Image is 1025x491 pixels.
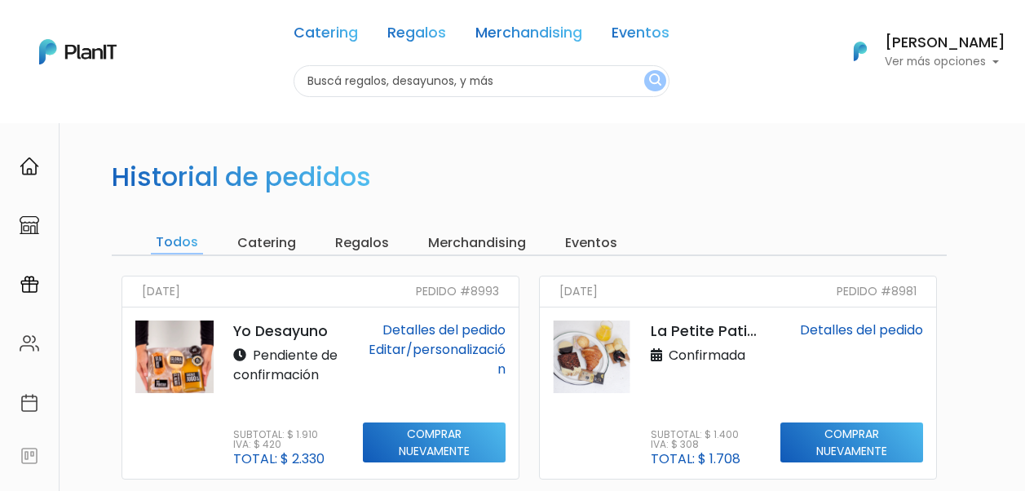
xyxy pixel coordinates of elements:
a: Editar/personalización [369,340,506,378]
img: home-e721727adea9d79c4d83392d1f703f7f8bce08238fde08b1acbfd93340b81755.svg [20,157,39,176]
input: Merchandising [423,232,531,254]
small: Pedido #8981 [837,283,917,300]
p: Confirmada [651,346,745,365]
a: Regalos [387,26,446,46]
img: marketplace-4ceaa7011d94191e9ded77b95e3339b90024bf715f7c57f8cf31f2d8c509eaba.svg [20,215,39,235]
input: Buscá regalos, desayunos, y más [294,65,669,97]
a: Detalles del pedido [382,321,506,339]
img: thumb_2000___2000-Photoroom__54_.png [135,321,214,393]
img: campaigns-02234683943229c281be62815700db0a1741e53638e28bf9629b52c665b00959.svg [20,275,39,294]
img: search_button-432b6d5273f82d61273b3651a40e1bd1b912527efae98b1b7a1b2c0702e16a8d.svg [649,73,661,89]
h6: [PERSON_NAME] [885,36,1005,51]
input: Comprar nuevamente [780,422,923,463]
p: Total: $ 1.708 [651,453,740,466]
input: Catering [232,232,301,254]
button: PlanIt Logo [PERSON_NAME] Ver más opciones [833,30,1005,73]
img: PlanIt Logo [39,39,117,64]
img: feedback-78b5a0c8f98aac82b08bfc38622c3050aee476f2c9584af64705fc4e61158814.svg [20,446,39,466]
a: Detalles del pedido [800,321,923,339]
input: Regalos [330,232,394,254]
p: Ver más opciones [885,56,1005,68]
h2: Historial de pedidos [112,161,371,192]
p: IVA: $ 420 [233,440,325,449]
input: Comprar nuevamente [363,422,506,463]
a: Catering [294,26,358,46]
p: Total: $ 2.330 [233,453,325,466]
p: Subtotal: $ 1.400 [651,430,740,440]
p: IVA: $ 308 [651,440,740,449]
input: Todos [151,232,203,254]
p: Subtotal: $ 1.910 [233,430,325,440]
img: PlanIt Logo [842,33,878,69]
a: Eventos [612,26,669,46]
img: thumb_La_linda-PhotoRoom.png [553,321,631,393]
img: calendar-87d922413cdce8b2cf7b7f5f62616a5cf9e4887200fb71536465627b3292af00.svg [20,393,39,413]
p: Pendiente de confirmación [233,346,343,385]
p: Yo Desayuno [233,321,343,342]
img: people-662611757002400ad9ed0e3c099ab2801c6687ba6c219adb57efc949bc21e19d.svg [20,334,39,353]
small: [DATE] [559,283,598,300]
small: Pedido #8993 [416,283,499,300]
input: Eventos [560,232,622,254]
p: La Petite Patisserie de Flor [651,321,761,342]
a: Merchandising [475,26,582,46]
small: [DATE] [142,283,180,300]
